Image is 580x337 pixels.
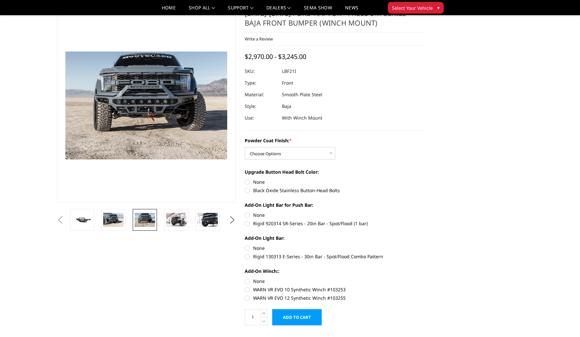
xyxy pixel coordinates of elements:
[197,213,218,227] img: 2021-2025 Ford Raptor - Freedom Series - Baja Front Bumper (winch mount)
[388,2,444,14] button: Select Your Vehicle
[245,220,423,227] label: Rigid 920314 SR-Series - 20in Bar - Spot/Flood (1 bar)
[57,8,236,203] a: 2021-2025 Ford Raptor - Freedom Series - Baja Front Bumper (winch mount)
[282,77,293,89] dd: Front
[245,253,423,260] label: Rigid 130313 E-Series - 30in Bar - Spot/Flood Combo Pattern
[245,168,423,175] label: Upgrade Button Head Bolt Color:
[245,295,423,301] label: WARN VR EVO 12 Synthetic Winch #103255
[345,6,358,15] a: News
[245,278,423,285] label: None
[245,235,423,241] label: Add-On Light Bar:
[282,112,322,124] dd: With Winch Mount
[245,100,277,112] dt: Style:
[266,6,291,15] a: Dealers
[245,212,423,218] label: None
[245,112,277,124] dt: Use:
[245,65,277,77] dt: SKU:
[245,268,423,274] label: Add-On Winch::
[245,187,423,194] label: Black Oxide Stainless Button-Head Bolts
[282,89,322,100] dd: Smooth Plate Steel
[245,36,273,42] a: Write a Review
[166,213,186,227] img: 2021-2025 Ford Raptor - Freedom Series - Baja Front Bumper (winch mount)
[228,215,237,225] button: Next
[272,309,322,325] input: Add to Cart
[135,213,155,227] img: 2021-2025 Ford Raptor - Freedom Series - Baja Front Bumper (winch mount)
[103,213,124,227] img: 2021-2025 Ford Raptor - Freedom Series - Baja Front Bumper (winch mount)
[245,8,423,32] h1: [DATE]-[DATE] Ford Raptor - Freedom Series - Baja Front Bumper (winch mount)
[245,179,423,185] label: None
[189,6,215,15] a: shop all
[228,6,253,15] a: Support
[245,52,306,61] span: $2,970.00 - $3,245.00
[245,137,423,144] label: Powder Coat Finish:
[392,5,433,11] span: Select Your Vehicle
[282,100,291,112] dd: Baja
[245,202,423,208] label: Add-On Light Bar for Push Bar:
[245,77,277,89] dt: Type:
[245,245,423,251] label: None
[55,215,65,225] button: Previous
[245,89,277,100] dt: Material:
[437,4,440,11] span: ▾
[162,6,176,15] a: Home
[282,65,296,77] dd: LBF21I
[245,286,423,293] label: WARN VR EVO 10 Synthetic Winch #103253
[304,6,332,15] a: SEMA Show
